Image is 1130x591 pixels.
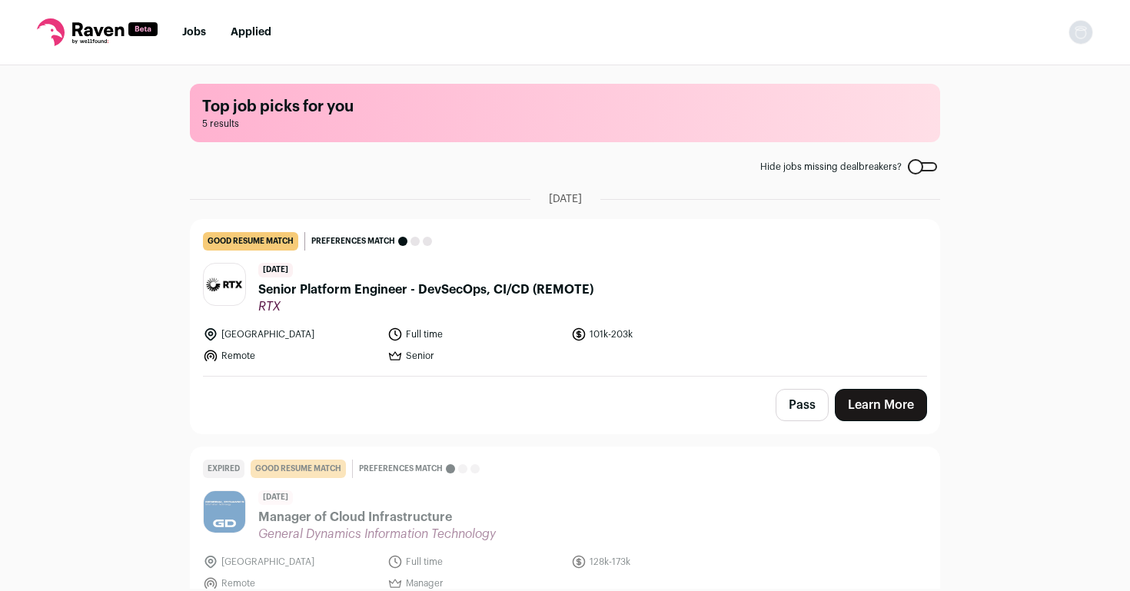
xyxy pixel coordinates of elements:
li: Remote [203,576,378,591]
div: Expired [203,460,244,478]
li: 101k-203k [571,327,746,342]
div: good resume match [203,232,298,251]
img: 42c69dc898e38135e119f19dc91c3822b1422be4f137b41e174fcf7e8f54094d.jpg [204,275,245,294]
li: [GEOGRAPHIC_DATA] [203,554,378,569]
button: Pass [776,389,829,421]
span: Manager of Cloud Infrastructure [258,508,496,526]
span: Senior Platform Engineer - DevSecOps, CI/CD (REMOTE) [258,281,593,299]
div: good resume match [251,460,346,478]
li: Manager [387,576,563,591]
span: [DATE] [258,490,293,505]
a: good resume match Preferences match [DATE] Senior Platform Engineer - DevSecOps, CI/CD (REMOTE) R... [191,220,939,376]
h1: Top job picks for you [202,96,928,118]
span: General Dynamics Information Technology [258,526,496,542]
span: 5 results [202,118,928,130]
li: Full time [387,327,563,342]
li: 128k-173k [571,554,746,569]
span: RTX [258,299,593,314]
span: [DATE] [549,191,582,207]
span: Preferences match [359,461,443,476]
a: Applied [231,27,271,38]
li: [GEOGRAPHIC_DATA] [203,327,378,342]
span: Preferences match [311,234,395,249]
img: 6cf546ce83ea7b94c4127dff470c70d64330655ca2dc68fd467d27a0a02c2d91.jpg [204,491,245,533]
span: Hide jobs missing dealbreakers? [760,161,902,173]
button: Open dropdown [1069,20,1093,45]
li: Senior [387,348,563,364]
a: Learn More [835,389,927,421]
li: Full time [387,554,563,569]
li: Remote [203,348,378,364]
a: Jobs [182,27,206,38]
span: [DATE] [258,263,293,277]
img: nopic.png [1069,20,1093,45]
